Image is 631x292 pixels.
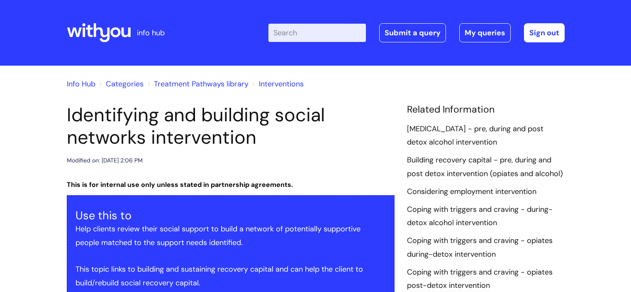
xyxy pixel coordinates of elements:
input: Search [268,24,366,42]
a: [MEDICAL_DATA] - pre, during and post detox alcohol intervention [407,124,543,148]
h3: Use this to [76,209,386,222]
a: Treatment Pathways library [154,79,249,89]
a: Sign out [524,23,565,42]
div: Modified on: [DATE] 2:06 PM [67,155,143,166]
h1: Identifying and building social networks intervention [67,104,395,149]
a: Considering employment intervention [407,186,536,197]
a: Building recovery capital - pre, during and post detox intervention (opiates and alcohol) [407,155,563,179]
a: Coping with triggers and craving - opiates during-detox intervention [407,236,553,260]
li: Solution home [97,77,144,91]
div: | - [268,23,565,42]
li: Treatment Pathways library [146,77,249,91]
a: Coping with triggers and craving - during-detox alcohol intervention [407,204,553,228]
strong: This is for internal use only unless stated in partnership agreements. [67,180,293,189]
h4: Related Information [407,104,565,115]
li: Interventions [251,77,304,91]
a: Info Hub [67,79,95,89]
a: Coping with triggers and craving - opiates post-detox intervention [407,267,553,291]
a: Interventions [259,79,304,89]
p: This topic links to building and sustaining recovery capital and can help the client to build/reb... [76,263,386,290]
a: My queries [459,23,511,42]
p: info hub [137,26,165,39]
p: Help clients review their social support to build a network of potentially supportive people matc... [76,222,386,249]
a: Submit a query [379,23,446,42]
a: Categories [106,79,144,89]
